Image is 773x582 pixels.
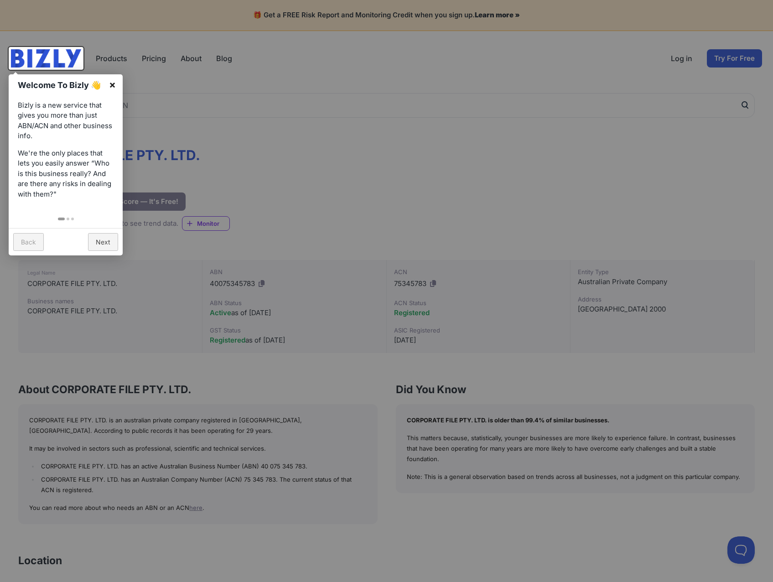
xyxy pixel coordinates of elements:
[18,148,114,200] p: We're the only places that lets you easily answer “Who is this business really? And are there any...
[88,233,118,251] a: Next
[13,233,44,251] a: Back
[102,74,123,95] a: ×
[18,100,114,141] p: Bizly is a new service that gives you more than just ABN/ACN and other business info.
[18,79,104,91] h1: Welcome To Bizly 👋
